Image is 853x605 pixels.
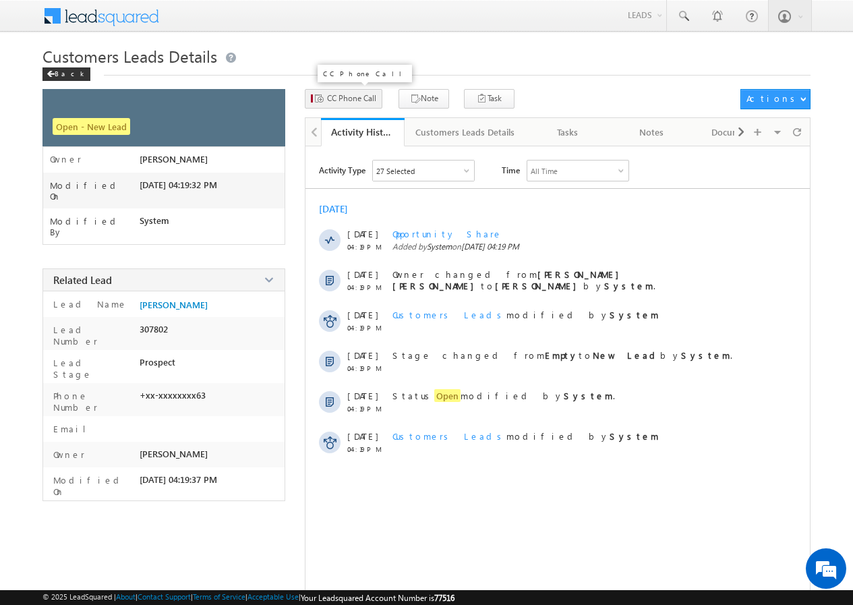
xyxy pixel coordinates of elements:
a: Activity History [321,118,405,146]
strong: System [610,430,659,442]
span: 77516 [434,593,454,603]
a: [PERSON_NAME] [140,299,208,310]
span: CC Phone Call [327,92,376,105]
span: Added by on [392,241,785,252]
span: Your Leadsquared Account Number is [301,593,454,603]
div: All Time [531,167,558,175]
label: Lead Stage [50,357,134,380]
p: CC Phone Call [323,69,407,78]
span: Customers Leads Details [42,45,217,67]
button: Actions [740,89,810,109]
div: Customers Leads Details [415,124,514,140]
span: System [427,241,452,252]
div: Activity History [331,125,394,138]
span: [PERSON_NAME] [140,449,208,459]
span: Time [502,160,520,180]
span: [DATE] [347,349,378,361]
label: Lead Number [50,324,134,347]
label: Email [50,423,96,434]
span: Open [434,389,461,402]
span: Opportunity Share [392,228,502,239]
span: 307802 [140,324,168,335]
a: Documents [694,118,777,146]
strong: Empty [545,349,579,361]
label: Modified By [50,216,140,237]
strong: [PERSON_NAME] [PERSON_NAME] [392,268,626,291]
span: 04:19 PM [347,243,388,251]
strong: System [610,309,659,320]
span: [DATE] [347,268,378,280]
strong: System [604,280,653,291]
span: modified by [392,309,659,320]
div: 27 Selected [376,167,415,175]
span: [DATE] 04:19:32 PM [140,179,217,190]
a: Acceptable Use [247,592,299,601]
span: Status modified by . [392,389,615,402]
strong: System [564,390,613,401]
a: Customers Leads Details [405,118,527,146]
span: [DATE] [347,390,378,401]
span: [DATE] [347,309,378,320]
span: 04:19 PM [347,445,388,453]
strong: New Lead [593,349,660,361]
label: Owner [50,154,82,165]
div: Notes [621,124,682,140]
div: Actions [746,92,800,105]
span: [DATE] 04:19:37 PM [140,474,217,485]
label: Owner [50,449,85,460]
span: Open - New Lead [53,118,130,135]
a: About [116,592,136,601]
span: System [140,215,169,226]
label: Modified On [50,180,140,202]
button: CC Phone Call [305,89,382,109]
strong: [PERSON_NAME] [495,280,583,291]
span: Related Lead [53,273,112,287]
label: Phone Number [50,390,134,413]
span: 04:19 PM [347,405,388,413]
span: [DATE] [347,228,378,239]
div: [DATE] [319,202,363,215]
span: 04:19 PM [347,283,388,291]
span: 04:19 PM [347,364,388,372]
span: Stage changed from to by . [392,349,732,361]
button: Note [399,89,449,109]
span: modified by [392,430,659,442]
a: Terms of Service [193,592,245,601]
span: © 2025 LeadSquared | | | | | [42,592,454,603]
div: Back [42,67,90,81]
span: [PERSON_NAME] [140,154,208,165]
span: Activity Type [319,160,365,180]
div: Documents [705,124,765,140]
a: Notes [610,118,694,146]
span: Customers Leads [392,309,506,320]
span: Prospect [140,357,175,368]
div: Tasks [537,124,598,140]
span: [DATE] 04:19 PM [461,241,519,252]
label: Modified On [50,474,134,497]
a: Tasks [527,118,610,146]
span: Owner changed from to by . [392,268,655,291]
a: Contact Support [138,592,191,601]
span: 04:19 PM [347,324,388,332]
span: Customers Leads [392,430,506,442]
button: Task [464,89,514,109]
label: Lead Name [50,298,127,310]
li: Activity History [321,118,405,145]
span: [DATE] [347,430,378,442]
strong: System [681,349,730,361]
div: Owner Changed,Status Changed,Stage Changed,Source Changed,Notes & 22 more.. [373,161,474,181]
span: +xx-xxxxxxxx63 [140,390,206,401]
